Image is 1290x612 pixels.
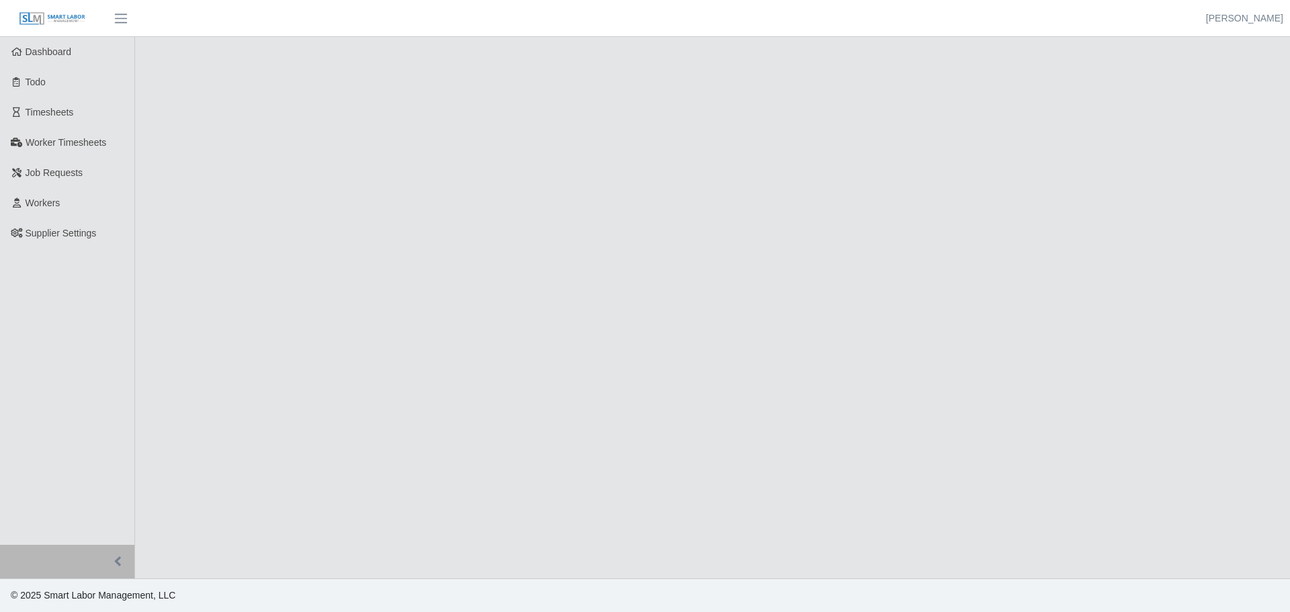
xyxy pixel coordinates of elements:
[11,590,175,601] span: © 2025 Smart Labor Management, LLC
[19,11,86,26] img: SLM Logo
[26,137,106,148] span: Worker Timesheets
[26,77,46,87] span: Todo
[26,107,74,118] span: Timesheets
[26,167,83,178] span: Job Requests
[26,198,60,208] span: Workers
[26,46,72,57] span: Dashboard
[26,228,97,238] span: Supplier Settings
[1206,11,1283,26] a: [PERSON_NAME]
